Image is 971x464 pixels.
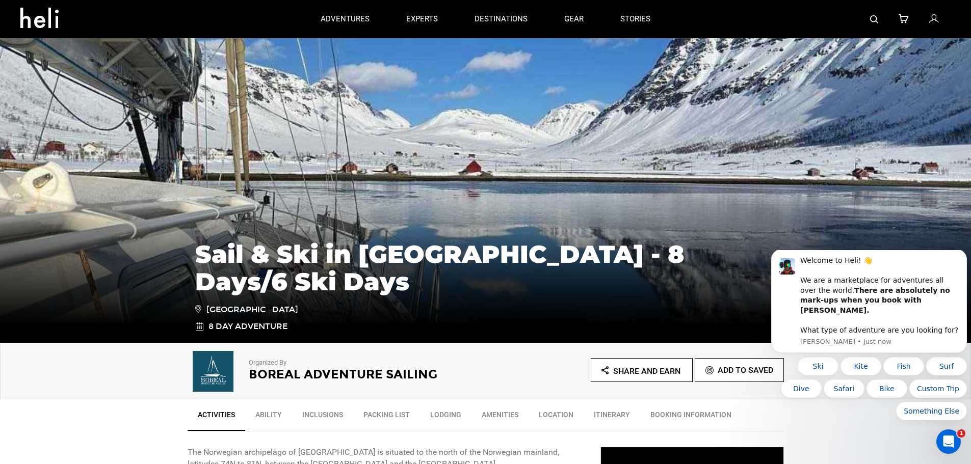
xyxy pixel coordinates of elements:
[249,358,458,368] p: Organized By
[195,240,776,295] h1: Sail & Ski in [GEOGRAPHIC_DATA] - 8 Days/6 Ski Days
[321,14,370,24] p: adventures
[33,6,192,86] div: Welcome to Heli! 👋 We are a marketplace for adventures all over the world. What type of adventure...
[245,404,292,430] a: Ability
[116,107,157,125] button: Quick reply: Fish
[73,107,114,125] button: Quick reply: Kite
[406,14,438,24] p: experts
[957,429,965,438] span: 1
[33,6,192,86] div: Message content
[475,14,528,24] p: destinations
[31,107,71,125] button: Quick reply: Ski
[471,404,529,430] a: Amenities
[292,404,353,430] a: Inclusions
[188,351,239,392] img: b790056470f78c9cb1142649afd883ad.png
[12,8,28,24] img: Profile image for Carl
[613,366,680,376] span: Share and Earn
[584,404,640,430] a: Itinerary
[129,152,200,170] button: Quick reply: Something Else
[870,15,878,23] img: search-bar-icon.svg
[188,404,245,431] a: Activities
[353,404,420,430] a: Packing List
[57,129,97,148] button: Quick reply: Safari
[420,404,471,430] a: Lodging
[33,87,192,96] p: Message from Carl, sent Just now
[4,107,200,170] div: Quick reply options
[33,36,183,64] b: There are absolutely no mark-ups when you book with [PERSON_NAME].
[14,129,55,148] button: Quick reply: Dive
[159,107,200,125] button: Quick reply: Surf
[640,404,742,430] a: BOOKING INFORMATION
[249,368,458,381] h2: Boreal Adventure Sailing
[718,365,773,375] span: Add To Saved
[99,129,140,148] button: Quick reply: Bike
[767,250,971,426] iframe: Intercom notifications message
[936,429,961,454] iframe: Intercom live chat
[195,303,298,316] span: [GEOGRAPHIC_DATA]
[142,129,200,148] button: Quick reply: Custom Trip
[208,321,287,333] span: 8 Day Adventure
[529,404,584,430] a: Location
